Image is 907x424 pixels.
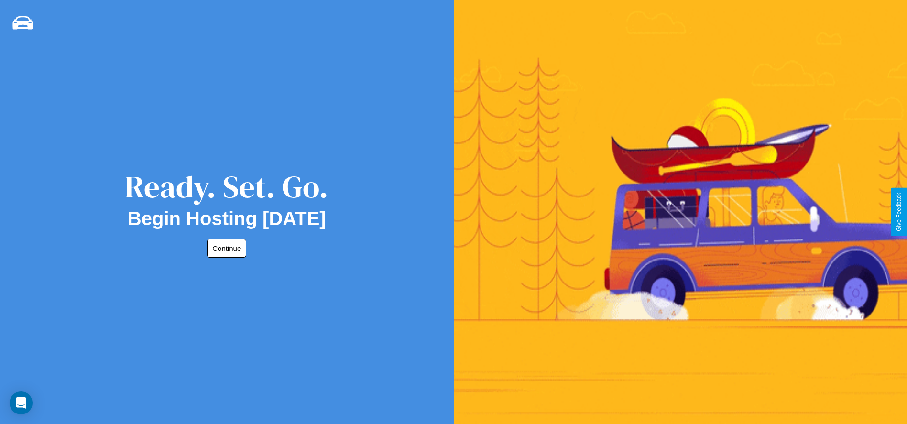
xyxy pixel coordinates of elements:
div: Ready. Set. Go. [125,165,328,208]
button: Continue [207,239,246,258]
div: Open Intercom Messenger [10,391,33,414]
h2: Begin Hosting [DATE] [128,208,326,229]
div: Give Feedback [896,193,902,231]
